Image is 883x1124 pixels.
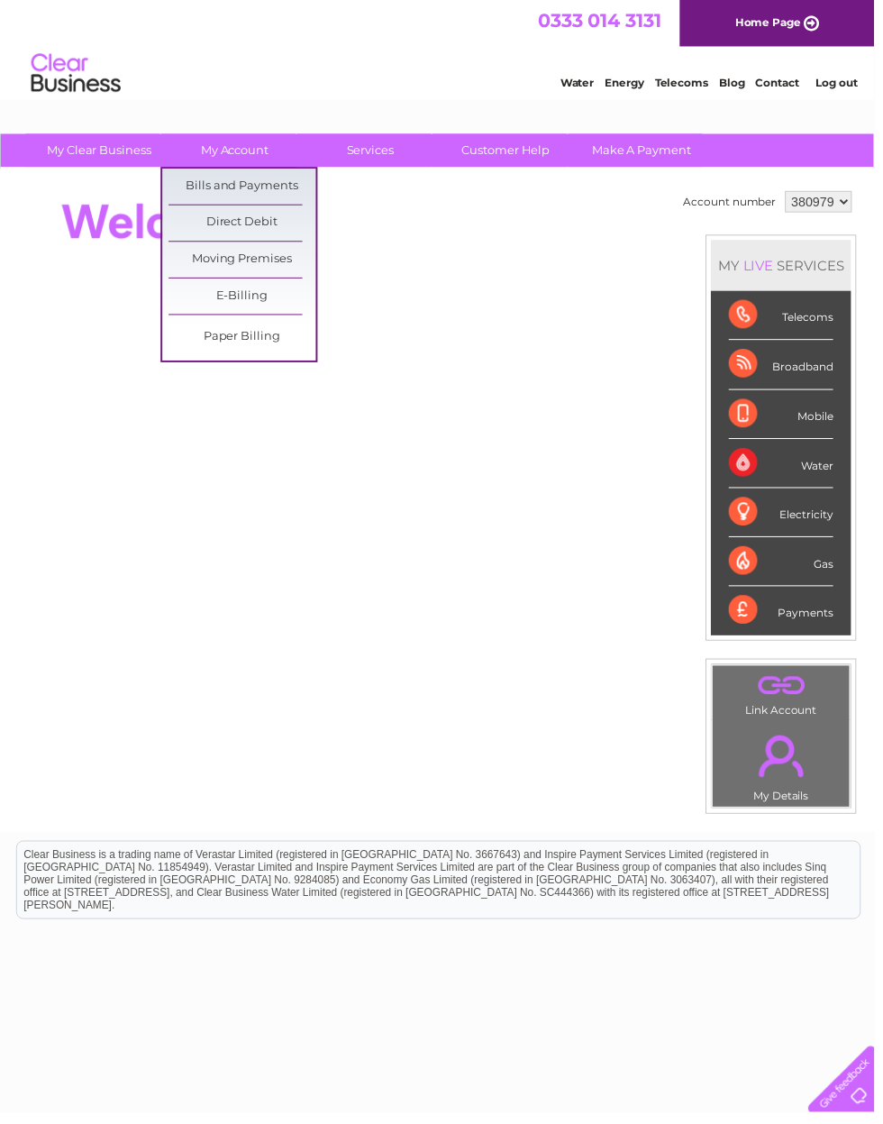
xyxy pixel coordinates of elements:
[736,294,842,343] div: Telecoms
[170,170,319,206] a: Bills and Payments
[566,77,600,90] a: Water
[718,242,860,294] div: MY SERVICES
[170,207,319,243] a: Direct Debit
[31,47,123,102] img: logo.png
[736,493,842,543] div: Electricity
[543,9,668,32] a: 0333 014 3131
[763,77,807,90] a: Contact
[661,77,715,90] a: Telecoms
[736,543,842,592] div: Gas
[17,10,869,87] div: Clear Business is a trading name of Verastar Limited (registered in [GEOGRAPHIC_DATA] No. 3667643...
[736,394,842,443] div: Mobile
[170,323,319,359] a: Paper Billing
[747,260,785,277] div: LIVE
[719,672,859,728] td: Link Account
[724,677,853,708] a: .
[611,77,651,90] a: Energy
[824,77,866,90] a: Log out
[26,135,175,169] a: My Clear Business
[736,343,842,393] div: Broadband
[300,135,449,169] a: Services
[163,135,312,169] a: My Account
[736,443,842,493] div: Water
[736,592,842,641] div: Payments
[726,77,752,90] a: Blog
[170,281,319,317] a: E-Billing
[170,244,319,280] a: Moving Premises
[686,188,788,219] td: Account number
[724,732,853,795] a: .
[574,135,723,169] a: Make A Payment
[719,727,859,816] td: My Details
[437,135,586,169] a: Customer Help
